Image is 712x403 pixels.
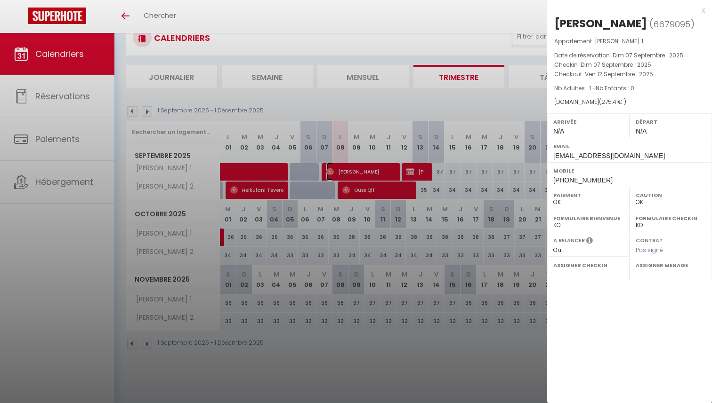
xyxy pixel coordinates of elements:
span: [EMAIL_ADDRESS][DOMAIN_NAME] [553,152,665,159]
label: Formulaire Checkin [636,213,706,223]
p: Checkout : [554,70,705,79]
label: Arrivée [553,117,623,126]
label: Paiement [553,190,623,200]
span: [PERSON_NAME] 1 [595,37,643,45]
label: Assigner Menage [636,261,706,270]
label: A relancer [553,237,585,245]
label: Formulaire Bienvenue [553,213,623,223]
label: Email [553,142,706,151]
p: Checkin : [554,60,705,70]
label: Assigner Checkin [553,261,623,270]
span: ( € ) [599,98,626,106]
label: Contrat [636,237,663,243]
p: Date de réservation : [554,51,705,60]
span: 6679095 [653,18,690,30]
label: Caution [636,190,706,200]
span: Dim 07 Septembre . 2025 [613,51,683,59]
div: [PERSON_NAME] [554,16,647,31]
span: N/A [636,127,647,135]
div: [DOMAIN_NAME] [554,98,705,107]
span: 275.41 [601,98,618,106]
span: Nb Enfants : 0 [596,84,634,92]
span: ( ) [649,17,695,31]
span: Nb Adultes : 1 - [554,84,634,92]
span: Pas signé [636,246,663,254]
label: Départ [636,117,706,126]
span: [PHONE_NUMBER] [553,176,613,184]
label: Mobile [553,166,706,175]
span: Ven 12 Septembre . 2025 [585,70,653,78]
span: Dim 07 Septembre . 2025 [581,61,651,69]
span: N/A [553,127,564,135]
p: Appartement : [554,37,705,46]
i: Sélectionner OUI si vous souhaiter envoyer les séquences de messages post-checkout [586,237,593,247]
button: Ouvrir le widget de chat LiveChat [8,4,36,32]
div: x [547,5,705,16]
